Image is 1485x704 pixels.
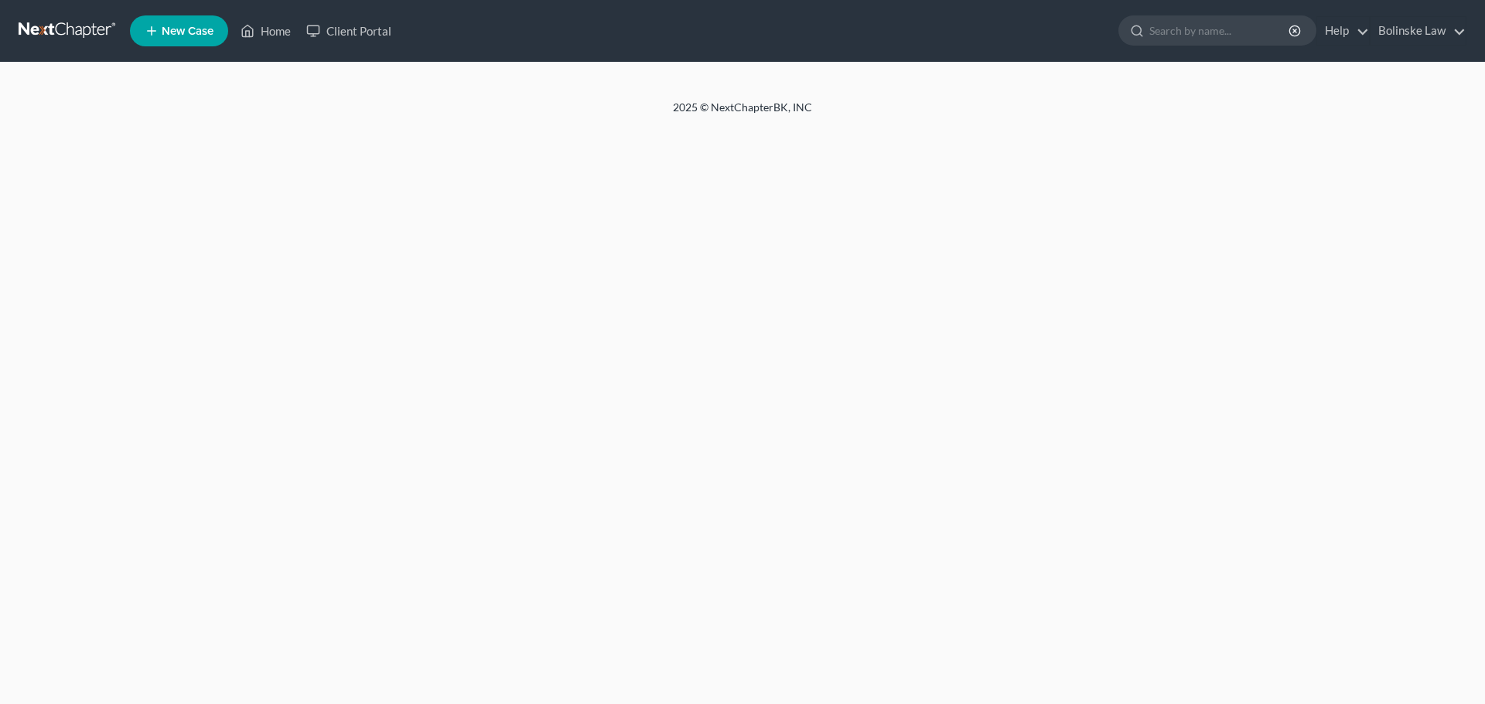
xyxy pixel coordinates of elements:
a: Help [1317,17,1369,45]
a: Home [233,17,299,45]
div: 2025 © NextChapterBK, INC [302,100,1183,128]
a: Client Portal [299,17,399,45]
span: New Case [162,26,213,37]
input: Search by name... [1149,16,1291,45]
a: Bolinske Law [1371,17,1466,45]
